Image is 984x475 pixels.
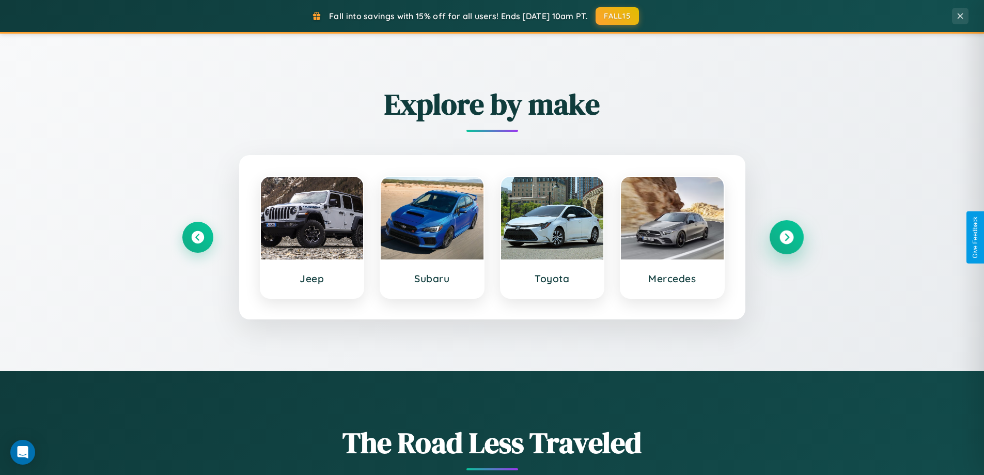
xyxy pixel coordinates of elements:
[182,84,802,124] h2: Explore by make
[972,217,979,258] div: Give Feedback
[271,272,353,285] h3: Jeep
[511,272,593,285] h3: Toyota
[329,11,588,21] span: Fall into savings with 15% off for all users! Ends [DATE] 10am PT.
[631,272,713,285] h3: Mercedes
[10,440,35,465] div: Open Intercom Messenger
[182,423,802,463] h1: The Road Less Traveled
[391,272,473,285] h3: Subaru
[596,7,639,25] button: FALL15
